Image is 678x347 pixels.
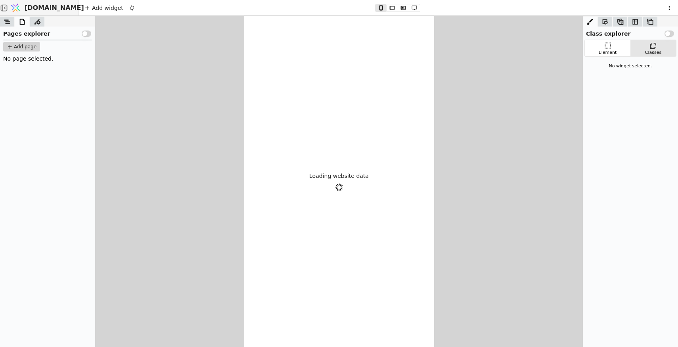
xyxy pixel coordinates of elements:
div: Element [599,50,617,56]
p: Loading website data [309,172,369,180]
img: Logo [10,0,21,15]
div: Add widget [82,3,126,13]
span: [DOMAIN_NAME] [25,3,84,13]
div: Classes [645,50,661,56]
div: No widget selected. [584,60,676,73]
div: No page selected. [3,55,92,63]
div: Class explorer [583,27,678,38]
a: [DOMAIN_NAME] [8,0,79,15]
button: Add page [3,42,40,51]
